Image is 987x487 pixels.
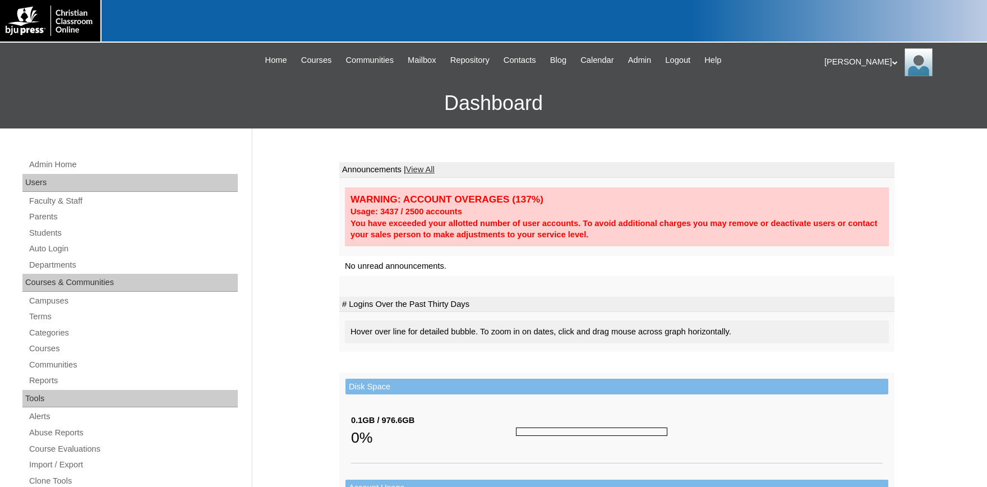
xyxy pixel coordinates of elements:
[345,320,889,343] div: Hover over line for detailed bubble. To zoom in on dates, click and drag mouse across graph horiz...
[28,294,238,308] a: Campuses
[22,174,238,192] div: Users
[339,256,894,277] td: No unread announcements.
[406,165,435,174] a: View All
[28,158,238,172] a: Admin Home
[824,48,976,76] div: [PERSON_NAME]
[301,54,332,67] span: Courses
[28,358,238,372] a: Communities
[665,54,690,67] span: Logout
[296,54,338,67] a: Courses
[622,54,657,67] a: Admin
[659,54,696,67] a: Logout
[28,226,238,240] a: Students
[260,54,293,67] a: Home
[22,274,238,292] div: Courses & Communities
[504,54,536,67] span: Contacts
[6,78,981,128] h3: Dashboard
[28,374,238,388] a: Reports
[408,54,436,67] span: Mailbox
[28,410,238,424] a: Alerts
[22,390,238,408] div: Tools
[28,326,238,340] a: Categories
[339,297,894,313] td: # Logins Over the Past Thirty Days
[28,426,238,440] a: Abuse Reports
[628,54,652,67] span: Admin
[339,162,894,178] td: Announcements |
[550,54,566,67] span: Blog
[28,194,238,208] a: Faculty & Staff
[699,54,727,67] a: Help
[345,54,394,67] span: Communities
[265,54,287,67] span: Home
[402,54,442,67] a: Mailbox
[340,54,399,67] a: Communities
[345,379,888,395] td: Disk Space
[545,54,572,67] a: Blog
[575,54,619,67] a: Calendar
[350,207,462,216] strong: Usage: 3437 / 2500 accounts
[445,54,495,67] a: Repository
[350,218,883,241] div: You have exceeded your allotted number of user accounts. To avoid additional charges you may remo...
[28,442,238,456] a: Course Evaluations
[450,54,490,67] span: Repository
[28,458,238,472] a: Import / Export
[905,48,933,76] img: Karen Lawton
[580,54,614,67] span: Calendar
[28,210,238,224] a: Parents
[28,258,238,272] a: Departments
[704,54,721,67] span: Help
[6,6,95,36] img: logo-white.png
[350,193,883,206] div: WARNING: ACCOUNT OVERAGES (137%)
[28,310,238,324] a: Terms
[498,54,542,67] a: Contacts
[28,242,238,256] a: Auto Login
[351,426,516,449] div: 0%
[351,415,516,426] div: 0.1GB / 976.6GB
[28,342,238,356] a: Courses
